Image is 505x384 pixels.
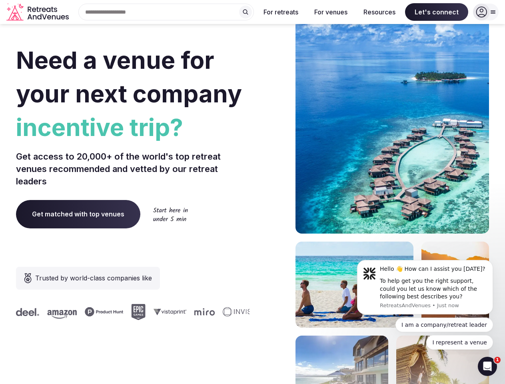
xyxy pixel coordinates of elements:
button: Resources [357,3,402,21]
span: Let's connect [405,3,468,21]
span: 1 [494,357,501,363]
p: Get access to 20,000+ of the world's top retreat venues recommended and vetted by our retreat lea... [16,150,250,187]
img: woman sitting in back of truck with camels [421,242,489,328]
span: Need a venue for your next company [16,46,242,108]
button: For retreats [257,3,305,21]
a: Visit the homepage [6,3,70,21]
svg: Retreats and Venues company logo [6,3,70,21]
span: Trusted by world-class companies like [35,273,152,283]
button: For venues [308,3,354,21]
img: Start here in under 5 min [153,207,188,221]
svg: Vistaprint company logo [152,308,185,315]
svg: Miro company logo [193,308,214,316]
img: yoga on tropical beach [295,242,413,328]
span: incentive trip? [16,110,250,144]
svg: Deel company logo [15,308,38,316]
svg: Invisible company logo [222,307,265,317]
iframe: Intercom live chat [478,357,497,376]
a: Get matched with top venues [16,200,140,228]
svg: Epic Games company logo [130,304,144,320]
iframe: Intercom notifications message [345,253,505,354]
